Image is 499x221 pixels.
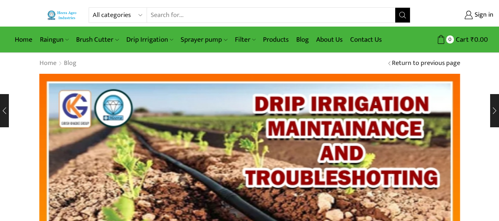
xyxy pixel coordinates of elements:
span: 0 [446,35,454,43]
a: Contact Us [346,31,386,48]
span: Cart [454,35,469,45]
a: Return to previous page [392,59,460,68]
input: Search for... [147,8,395,23]
a: Drip Irrigation [123,31,177,48]
a: Sprayer pump [177,31,231,48]
a: Home [11,31,36,48]
button: Search button [395,8,410,23]
a: About Us [312,31,346,48]
span: ₹ [471,34,474,45]
a: Raingun [36,31,72,48]
span: Sign in [473,10,493,20]
a: Products [259,31,293,48]
a: Sign in [421,8,493,22]
a: Blog [64,59,77,68]
a: Home [39,59,57,68]
a: Filter [231,31,259,48]
a: Brush Cutter [72,31,122,48]
bdi: 0.00 [471,34,488,45]
a: 0 Cart ₹0.00 [418,33,488,46]
a: Blog [293,31,312,48]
